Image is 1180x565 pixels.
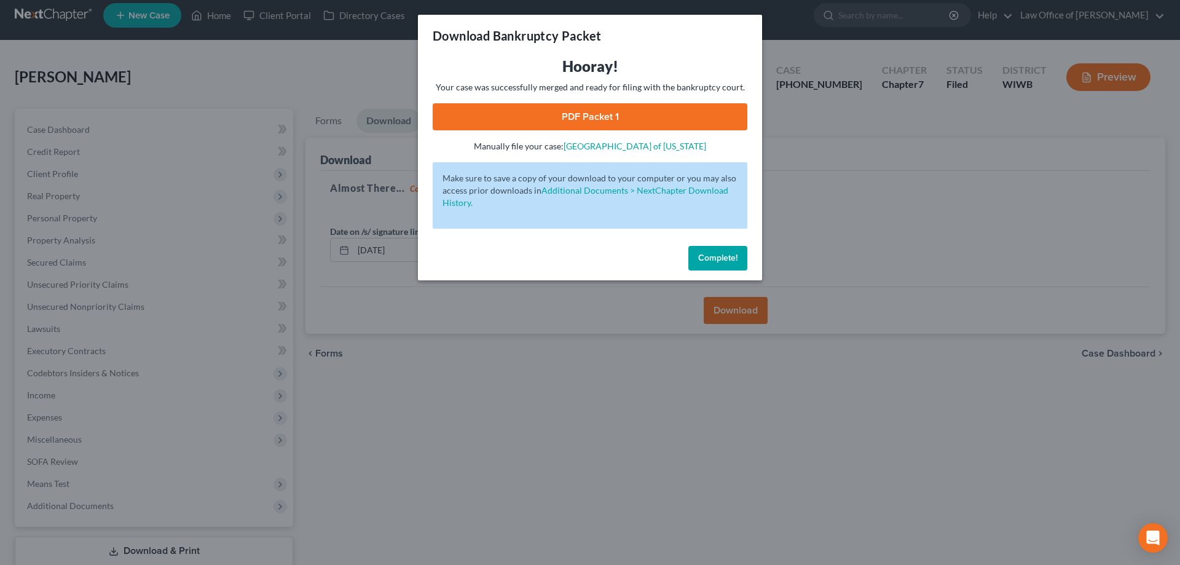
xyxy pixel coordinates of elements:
[433,140,747,152] p: Manually file your case:
[564,141,706,151] a: [GEOGRAPHIC_DATA] of [US_STATE]
[442,172,737,209] p: Make sure to save a copy of your download to your computer or you may also access prior downloads in
[433,103,747,130] a: PDF Packet 1
[1138,523,1168,553] div: Open Intercom Messenger
[433,27,601,44] h3: Download Bankruptcy Packet
[433,81,747,93] p: Your case was successfully merged and ready for filing with the bankruptcy court.
[433,57,747,76] h3: Hooray!
[442,185,728,208] a: Additional Documents > NextChapter Download History.
[698,253,737,263] span: Complete!
[688,246,747,271] button: Complete!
